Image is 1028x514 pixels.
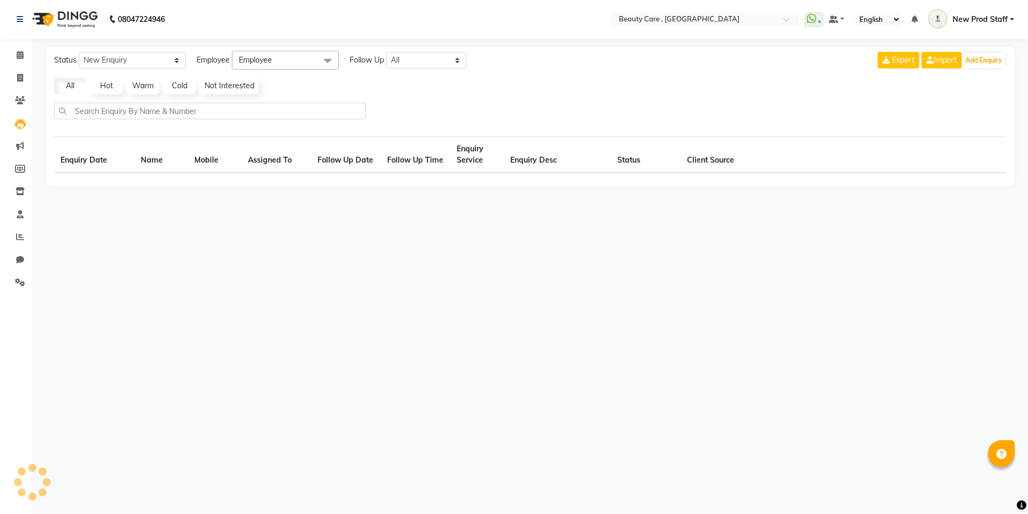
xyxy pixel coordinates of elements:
[611,137,681,173] th: Status
[381,137,450,173] th: Follow Up Time
[54,55,77,66] span: Status
[27,4,101,34] img: logo
[450,137,504,173] th: Enquiry Service
[200,78,259,94] a: Not Interested
[134,137,188,173] th: Name
[163,78,195,94] a: Cold
[878,52,919,68] button: Export
[196,55,230,66] span: Employee
[504,137,611,173] th: Enquiry Desc
[127,78,159,94] a: Warm
[118,4,165,34] b: 08047224946
[921,52,962,68] a: Import
[681,137,750,173] th: Client Source
[350,55,384,66] span: Follow Up
[928,10,947,28] img: New Prod Staff
[241,137,311,173] th: Assigned To
[90,78,123,94] a: Hot
[54,78,86,94] a: All
[963,53,1005,68] button: Add Enquiry
[54,103,366,119] input: Search Enquiry By Name & Number
[953,14,1008,25] span: New Prod Staff
[188,137,241,173] th: Mobile
[239,55,272,65] span: Employee
[892,55,914,65] span: Export
[311,137,381,173] th: Follow Up Date
[54,137,134,173] th: Enquiry Date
